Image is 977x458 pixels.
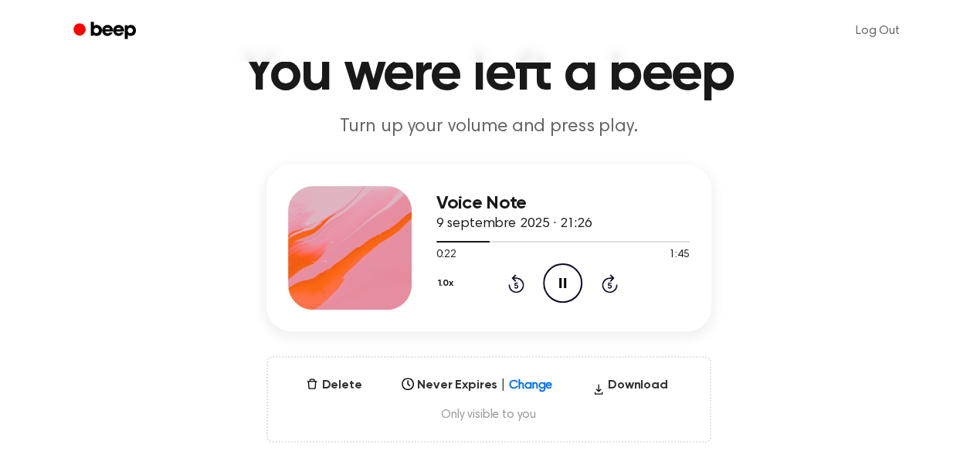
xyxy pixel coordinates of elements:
[93,46,884,102] h1: You were left a beep
[436,217,592,231] span: 9 septembre 2025 · 21:26
[436,270,460,297] button: 1.0x
[300,376,368,395] button: Delete
[63,16,150,46] a: Beep
[436,247,456,263] span: 0:22
[287,407,691,422] span: Only visible to you
[586,376,674,401] button: Download
[669,247,689,263] span: 1:45
[840,12,915,49] a: Log Out
[192,114,785,140] p: Turn up your volume and press play.
[436,193,690,214] h3: Voice Note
